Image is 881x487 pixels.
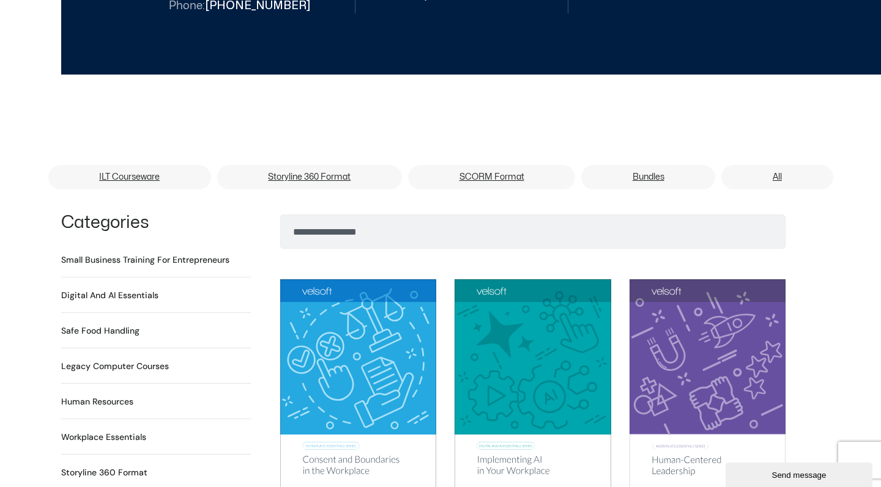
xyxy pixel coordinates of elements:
[61,466,147,479] a: Visit product category Storyline 360 Format
[61,466,147,479] h2: Storyline 360 Format
[61,360,169,373] h2: Legacy Computer Courses
[48,165,211,189] a: ILT Courseware
[48,165,833,193] nav: Menu
[408,165,575,189] a: SCORM Format
[217,165,402,189] a: Storyline 360 Format
[169,1,205,11] span: Phone:
[61,254,229,266] h2: Small Business Training for Entrepreneurs
[61,431,146,444] h2: Workplace Essentials
[61,324,139,337] h2: Safe Food Handling
[61,360,169,373] a: Visit product category Legacy Computer Courses
[721,165,833,189] a: All
[61,289,158,302] h2: Digital and AI Essentials
[61,431,146,444] a: Visit product category Workplace Essentials
[61,214,251,232] h1: Categories
[61,289,158,302] a: Visit product category Digital and AI Essentials
[581,165,715,189] a: Bundles
[61,395,133,408] h2: Human Resources
[61,395,133,408] a: Visit product category Human Resources
[726,460,875,487] iframe: chat widget
[61,324,139,337] a: Visit product category Safe Food Handling
[61,254,229,266] a: Visit product category Small Business Training for Entrepreneurs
